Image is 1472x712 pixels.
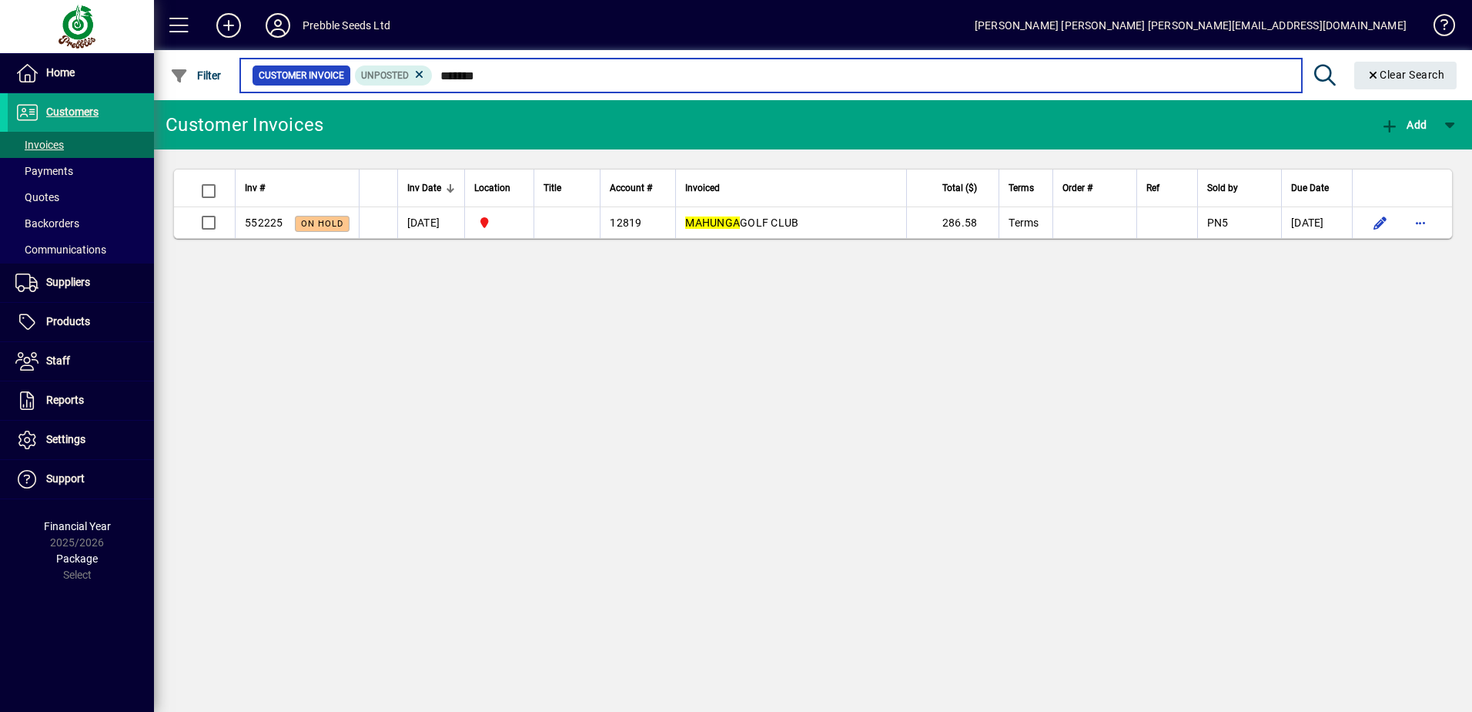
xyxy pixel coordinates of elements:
[46,106,99,118] span: Customers
[15,139,64,151] span: Invoices
[15,191,59,203] span: Quotes
[1207,217,1229,229] span: PN5
[1062,180,1126,196] div: Order #
[975,13,1407,38] div: [PERSON_NAME] [PERSON_NAME] [PERSON_NAME][EMAIL_ADDRESS][DOMAIN_NAME]
[544,180,561,196] span: Title
[245,217,283,229] span: 552225
[166,113,323,137] div: Customer Invoices
[245,180,265,196] span: Inv #
[1281,207,1352,238] td: [DATE]
[906,207,999,238] td: 286.58
[1422,3,1453,53] a: Knowledge Base
[407,180,441,196] span: Inv Date
[46,276,90,288] span: Suppliers
[46,354,70,367] span: Staff
[259,68,344,83] span: Customer Invoice
[1380,119,1427,131] span: Add
[610,217,641,229] span: 12819
[253,12,303,39] button: Profile
[8,184,154,210] a: Quotes
[610,180,652,196] span: Account #
[1207,180,1238,196] span: Sold by
[46,472,85,485] span: Support
[8,421,154,459] a: Settings
[8,237,154,263] a: Communications
[303,13,390,38] div: Prebble Seeds Ltd
[1207,180,1272,196] div: Sold by
[1291,180,1329,196] span: Due Date
[361,70,409,81] span: Unposted
[46,315,90,327] span: Products
[44,520,111,532] span: Financial Year
[1146,180,1159,196] span: Ref
[15,243,106,256] span: Communications
[8,342,154,381] a: Staff
[1146,180,1188,196] div: Ref
[8,210,154,237] a: Backorders
[8,264,154,302] a: Suppliers
[15,217,79,230] span: Backorders
[1354,62,1457,89] button: Clear
[916,180,991,196] div: Total ($)
[245,180,350,196] div: Inv #
[685,180,720,196] span: Invoiced
[8,132,154,158] a: Invoices
[8,303,154,341] a: Products
[8,54,154,92] a: Home
[46,433,85,445] span: Settings
[1291,180,1343,196] div: Due Date
[685,217,798,229] span: GOLF CLUB
[8,381,154,420] a: Reports
[56,552,98,565] span: Package
[15,165,73,177] span: Payments
[407,180,455,196] div: Inv Date
[397,207,464,238] td: [DATE]
[942,180,977,196] span: Total ($)
[1009,180,1034,196] span: Terms
[1062,180,1092,196] span: Order #
[1408,210,1433,235] button: More options
[1009,217,1039,229] span: Terms
[46,394,84,406] span: Reports
[166,62,226,89] button: Filter
[610,180,666,196] div: Account #
[685,217,740,229] em: MAHUNGA
[355,65,433,86] mat-chip: Customer Invoice Status: Unposted
[474,180,524,196] div: Location
[46,66,75,79] span: Home
[544,180,591,196] div: Title
[685,180,897,196] div: Invoiced
[474,180,510,196] span: Location
[8,158,154,184] a: Payments
[1368,210,1393,235] button: Edit
[1377,111,1430,139] button: Add
[301,219,343,229] span: On hold
[170,69,222,82] span: Filter
[8,460,154,499] a: Support
[1367,69,1445,81] span: Clear Search
[204,12,253,39] button: Add
[474,214,524,231] span: PALMERSTON NORTH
